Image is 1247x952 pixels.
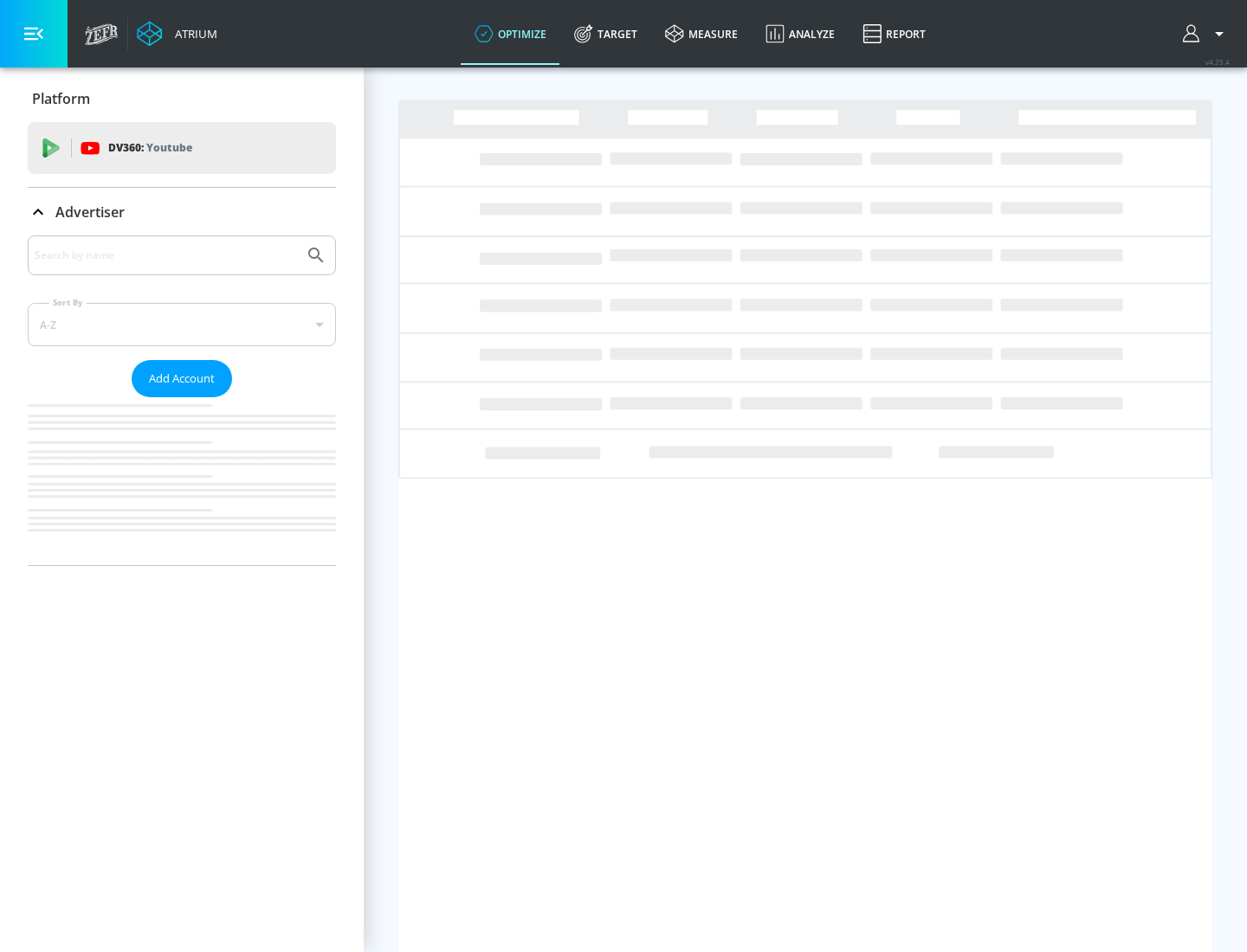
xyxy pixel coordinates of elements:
a: Analyze [752,3,849,65]
p: Youtube [146,138,192,157]
div: Platform [28,74,336,123]
div: Advertiser [28,188,336,236]
span: v 4.25.4 [1205,57,1230,67]
p: Advertiser [55,203,125,222]
a: Atrium [137,21,217,47]
button: Add Account [132,360,232,397]
div: Atrium [168,26,217,42]
div: DV360: Youtube [28,122,336,174]
div: A-Z [28,303,336,346]
span: Add Account [149,369,215,389]
nav: list of Advertiser [28,397,336,565]
a: optimize [461,3,560,65]
a: Report [849,3,940,65]
p: Platform [32,89,90,108]
label: Sort By [49,297,87,308]
div: Advertiser [28,235,336,565]
p: DV360: [108,138,192,158]
a: Target [560,3,651,65]
a: measure [651,3,752,65]
input: Search by name [35,244,297,267]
